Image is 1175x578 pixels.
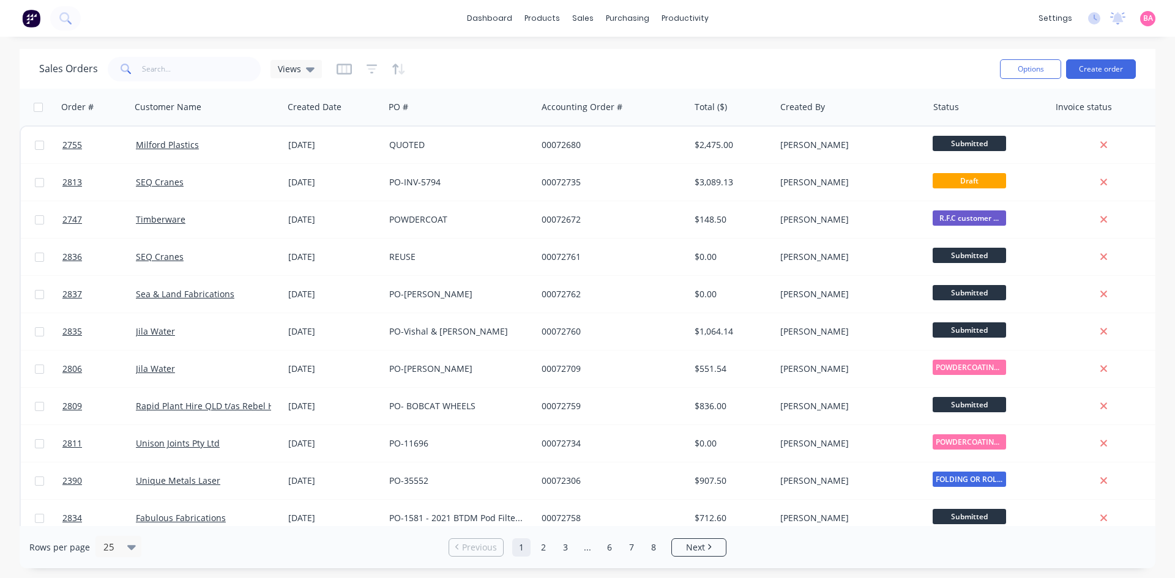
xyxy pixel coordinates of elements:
[695,101,727,113] div: Total ($)
[933,210,1006,226] span: R.F.C customer ...
[534,538,553,557] a: Page 2
[136,213,185,225] a: Timberware
[62,325,82,338] span: 2835
[449,541,503,554] a: Previous page
[542,288,677,300] div: 00072762
[29,541,90,554] span: Rows per page
[542,475,677,487] div: 00072306
[695,475,766,487] div: $907.50
[389,251,525,263] div: REUSE
[62,288,82,300] span: 2837
[780,512,916,524] div: [PERSON_NAME]
[933,136,1006,151] span: Submitted
[933,509,1006,524] span: Submitted
[62,425,136,462] a: 2811
[933,434,1006,450] span: POWDERCOATING/S...
[622,538,641,557] a: Page 7
[556,538,575,557] a: Page 3
[62,139,82,151] span: 2755
[389,363,525,375] div: PO-[PERSON_NAME]
[62,201,136,238] a: 2747
[933,248,1006,263] span: Submitted
[655,9,715,28] div: productivity
[542,512,677,524] div: 00072758
[62,313,136,350] a: 2835
[933,101,959,113] div: Status
[288,139,379,151] div: [DATE]
[288,288,379,300] div: [DATE]
[389,139,525,151] div: QUOTED
[933,472,1006,487] span: FOLDING OR ROLL...
[136,176,184,188] a: SEQ Cranes
[695,512,766,524] div: $712.60
[695,288,766,300] div: $0.00
[578,538,597,557] a: Jump forward
[695,437,766,450] div: $0.00
[1056,101,1112,113] div: Invoice status
[288,437,379,450] div: [DATE]
[62,276,136,313] a: 2837
[780,251,916,263] div: [PERSON_NAME]
[62,176,82,188] span: 2813
[62,164,136,201] a: 2813
[780,400,916,412] div: [PERSON_NAME]
[136,437,220,449] a: Unison Joints Pty Ltd
[542,176,677,188] div: 00072735
[933,360,1006,375] span: POWDERCOATING/S...
[542,213,677,226] div: 00072672
[136,139,199,150] a: Milford Plastics
[695,325,766,338] div: $1,064.14
[1143,13,1153,24] span: BA
[542,437,677,450] div: 00072734
[136,325,175,337] a: Jila Water
[695,363,766,375] div: $551.54
[933,173,1006,188] span: Draft
[780,101,825,113] div: Created By
[542,251,677,263] div: 00072761
[288,363,379,375] div: [DATE]
[462,541,497,554] span: Previous
[686,541,705,554] span: Next
[389,101,408,113] div: PO #
[780,176,916,188] div: [PERSON_NAME]
[136,288,234,300] a: Sea & Land Fabrications
[136,475,220,486] a: Unique Metals Laser
[62,127,136,163] a: 2755
[62,350,136,387] a: 2806
[518,9,566,28] div: products
[278,62,301,75] span: Views
[288,475,379,487] div: [DATE]
[542,363,677,375] div: 00072709
[512,538,531,557] a: Page 1 is your current page
[780,288,916,300] div: [PERSON_NAME]
[136,400,285,412] a: Rapid Plant Hire QLD t/as Rebel Hire
[933,397,1006,412] span: Submitted
[780,325,916,338] div: [PERSON_NAME]
[780,213,916,226] div: [PERSON_NAME]
[600,538,619,557] a: Page 6
[672,541,726,554] a: Next page
[389,475,525,487] div: PO-35552
[695,251,766,263] div: $0.00
[288,101,341,113] div: Created Date
[61,101,94,113] div: Order #
[62,239,136,275] a: 2836
[62,500,136,536] a: 2834
[142,57,261,81] input: Search...
[1066,59,1136,79] button: Create order
[780,139,916,151] div: [PERSON_NAME]
[780,437,916,450] div: [PERSON_NAME]
[62,512,82,524] span: 2834
[389,437,525,450] div: PO-11696
[933,322,1006,338] span: Submitted
[62,437,82,450] span: 2811
[39,63,98,75] h1: Sales Orders
[136,512,226,524] a: Fabulous Fabrications
[542,101,622,113] div: Accounting Order #
[542,400,677,412] div: 00072759
[288,213,379,226] div: [DATE]
[1032,9,1078,28] div: settings
[288,325,379,338] div: [DATE]
[136,251,184,262] a: SEQ Cranes
[780,363,916,375] div: [PERSON_NAME]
